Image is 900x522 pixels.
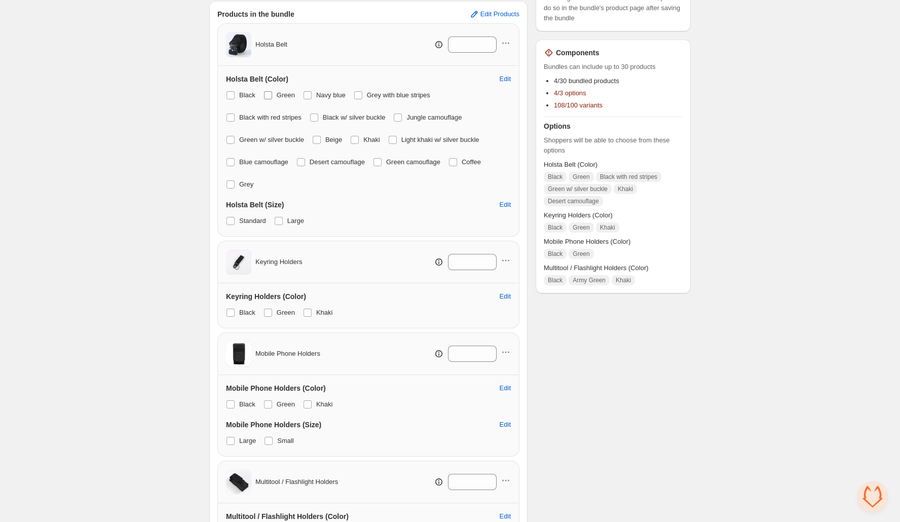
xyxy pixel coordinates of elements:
[255,40,287,50] span: Holsta Belt
[310,158,365,166] span: Desert camouflage
[857,481,888,512] div: Open chat
[277,91,295,99] span: Green
[556,48,599,58] h3: Components
[239,437,256,444] span: Large
[239,136,304,143] span: Green w/ silver buckle
[548,250,562,258] span: Black
[600,173,657,181] span: Black with red stripes
[544,121,683,131] h3: Options
[544,62,683,72] span: Bundles can include up to 30 products
[548,173,562,181] span: Black
[239,114,302,121] span: Black with red stripes
[500,512,511,520] span: Edit
[277,437,294,444] span: Small
[226,383,326,393] h3: Mobile Phone Holders (Color)
[255,257,303,267] span: Keyring Holders
[618,185,633,193] span: Khaki
[548,197,599,205] span: Desert camouflage
[494,380,517,396] button: Edit
[239,309,255,316] span: Black
[500,75,511,83] span: Edit
[239,217,266,225] span: Standard
[573,173,589,181] span: Green
[544,135,683,156] span: Shoppers will be able to choose from these options
[544,263,683,273] span: Multitool / Flashlight Holders (Color)
[462,158,481,166] span: Coffee
[494,197,517,213] button: Edit
[573,250,589,258] span: Green
[367,91,430,99] span: Grey with blue stripes
[401,136,479,143] span: Light khaki w/ silver buckle
[616,276,631,284] span: Khaki
[500,384,511,392] span: Edit
[226,291,306,302] h3: Keyring Holders (Color)
[386,158,440,166] span: Green camouflage
[277,400,295,408] span: Green
[277,309,295,316] span: Green
[494,288,517,305] button: Edit
[544,237,683,247] span: Mobile Phone Holders (Color)
[548,276,562,284] span: Black
[554,77,619,85] span: 4/30 bundled products
[226,420,321,430] h3: Mobile Phone Holders (Size)
[573,276,606,284] span: Army Green
[494,417,517,433] button: Edit
[255,349,320,359] span: Mobile Phone Holders
[316,91,346,99] span: Navy blue
[500,421,511,429] span: Edit
[226,200,284,210] h3: Holsta Belt (Size)
[544,160,683,170] span: Holsta Belt (Color)
[544,210,683,220] span: Keyring Holders (Color)
[255,477,338,487] span: Multitool / Flashlight Holders
[406,114,462,121] span: Jungle camouflage
[325,136,342,143] span: Beige
[494,71,517,87] button: Edit
[239,400,255,408] span: Black
[287,217,304,225] span: Large
[463,6,526,22] button: Edit Products
[500,292,511,301] span: Edit
[500,201,511,209] span: Edit
[217,9,294,19] h3: Products in the bundle
[480,10,519,18] span: Edit Products
[226,249,251,275] img: Keyring Holders
[226,74,288,84] h3: Holsta Belt (Color)
[226,469,251,495] img: Multitool / Flashlight Holders
[548,223,562,232] span: Black
[239,91,255,99] span: Black
[226,32,251,57] img: Holsta Belt
[600,223,615,232] span: Khaki
[316,309,333,316] span: Khaki
[554,89,586,97] span: 4/3 options
[239,180,253,188] span: Grey
[554,101,603,109] span: 108/100 variants
[573,223,589,232] span: Green
[316,400,333,408] span: Khaki
[226,511,349,521] h3: Multitool / Flashlight Holders (Color)
[323,114,386,121] span: Black w/ silver buckle
[548,185,608,193] span: Green w/ silver buckle
[226,341,251,366] img: Mobile Phone Holders
[239,158,288,166] span: Blue camouflage
[363,136,380,143] span: Khaki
